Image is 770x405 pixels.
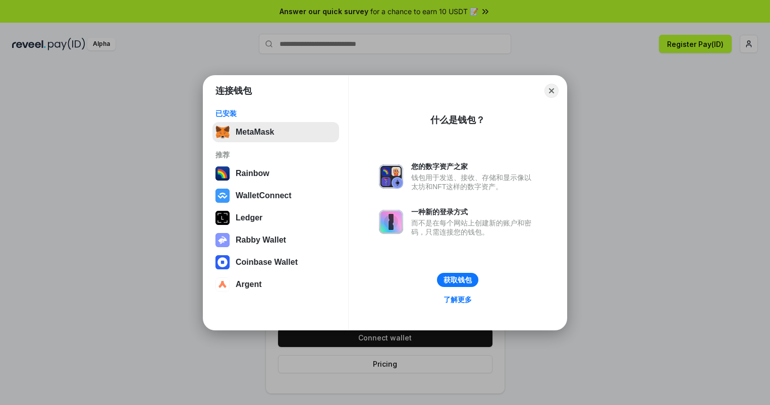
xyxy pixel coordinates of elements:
div: 钱包用于发送、接收、存储和显示像以太坊和NFT这样的数字资产。 [411,173,536,191]
img: svg+xml,%3Csvg%20xmlns%3D%22http%3A%2F%2Fwww.w3.org%2F2000%2Fsvg%22%20fill%3D%22none%22%20viewBox... [215,233,230,247]
h1: 连接钱包 [215,85,252,97]
div: Rabby Wallet [236,236,286,245]
button: WalletConnect [212,186,339,206]
div: 一种新的登录方式 [411,207,536,216]
img: svg+xml,%3Csvg%20fill%3D%22none%22%20height%3D%2233%22%20viewBox%3D%220%200%2035%2033%22%20width%... [215,125,230,139]
button: Rainbow [212,163,339,184]
div: MetaMask [236,128,274,137]
button: Close [544,84,559,98]
a: 了解更多 [437,293,478,306]
img: svg+xml,%3Csvg%20width%3D%2228%22%20height%3D%2228%22%20viewBox%3D%220%200%2028%2028%22%20fill%3D... [215,277,230,292]
div: 了解更多 [444,295,472,304]
div: Ledger [236,213,262,222]
img: svg+xml,%3Csvg%20width%3D%2228%22%20height%3D%2228%22%20viewBox%3D%220%200%2028%2028%22%20fill%3D... [215,189,230,203]
img: svg+xml,%3Csvg%20xmlns%3D%22http%3A%2F%2Fwww.w3.org%2F2000%2Fsvg%22%20fill%3D%22none%22%20viewBox... [379,164,403,189]
img: svg+xml,%3Csvg%20width%3D%2228%22%20height%3D%2228%22%20viewBox%3D%220%200%2028%2028%22%20fill%3D... [215,255,230,269]
img: svg+xml,%3Csvg%20xmlns%3D%22http%3A%2F%2Fwww.w3.org%2F2000%2Fsvg%22%20fill%3D%22none%22%20viewBox... [379,210,403,234]
div: Coinbase Wallet [236,258,298,267]
button: 获取钱包 [437,273,478,287]
div: 获取钱包 [444,275,472,284]
img: svg+xml,%3Csvg%20xmlns%3D%22http%3A%2F%2Fwww.w3.org%2F2000%2Fsvg%22%20width%3D%2228%22%20height%3... [215,211,230,225]
img: svg+xml,%3Csvg%20width%3D%22120%22%20height%3D%22120%22%20viewBox%3D%220%200%20120%20120%22%20fil... [215,166,230,181]
button: MetaMask [212,122,339,142]
button: Rabby Wallet [212,230,339,250]
div: 推荐 [215,150,336,159]
div: Rainbow [236,169,269,178]
div: 什么是钱包？ [430,114,485,126]
div: WalletConnect [236,191,292,200]
div: 已安装 [215,109,336,118]
button: Coinbase Wallet [212,252,339,272]
button: Ledger [212,208,339,228]
div: 您的数字资产之家 [411,162,536,171]
button: Argent [212,274,339,295]
div: Argent [236,280,262,289]
div: 而不是在每个网站上创建新的账户和密码，只需连接您的钱包。 [411,218,536,237]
